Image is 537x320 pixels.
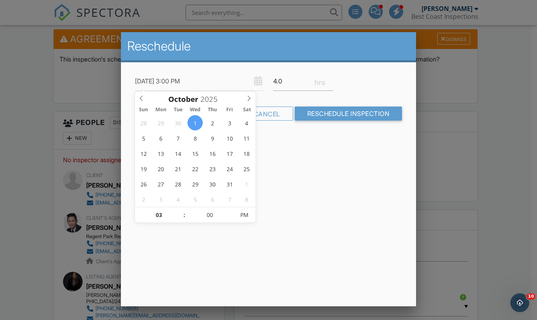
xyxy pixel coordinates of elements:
span: Fri [221,107,238,112]
span: Scroll to increment [168,96,198,103]
span: Thu [204,107,221,112]
span: November 2, 2025 [136,192,151,207]
span: October 9, 2025 [205,130,220,146]
span: October 3, 2025 [222,115,237,130]
span: September 30, 2025 [170,115,186,130]
span: October 27, 2025 [153,176,168,192]
iframe: Intercom live chat [510,293,529,312]
span: October 30, 2025 [205,176,220,192]
span: Wed [187,107,204,112]
span: October 5, 2025 [136,130,151,146]
span: Sun [135,107,152,112]
span: October 1, 2025 [187,115,203,130]
span: September 28, 2025 [136,115,151,130]
span: November 8, 2025 [239,192,254,207]
span: October 29, 2025 [187,176,203,192]
span: October 22, 2025 [187,161,203,176]
span: 10 [526,293,535,300]
span: October 18, 2025 [239,146,254,161]
span: October 10, 2025 [222,130,237,146]
span: : [183,207,186,223]
span: October 6, 2025 [153,130,168,146]
span: November 1, 2025 [239,176,254,192]
span: November 3, 2025 [153,192,168,207]
span: October 24, 2025 [222,161,237,176]
span: September 29, 2025 [153,115,168,130]
span: October 14, 2025 [170,146,186,161]
span: October 13, 2025 [153,146,168,161]
span: October 23, 2025 [205,161,220,176]
span: October 15, 2025 [187,146,203,161]
span: November 6, 2025 [205,192,220,207]
span: Tue [169,107,187,112]
span: October 28, 2025 [170,176,186,192]
span: October 26, 2025 [136,176,151,192]
span: Click to toggle [234,207,255,223]
span: October 4, 2025 [239,115,254,130]
span: November 4, 2025 [170,192,186,207]
span: October 8, 2025 [187,130,203,146]
span: Mon [152,107,169,112]
span: October 17, 2025 [222,146,237,161]
span: October 11, 2025 [239,130,254,146]
span: November 5, 2025 [187,192,203,207]
span: October 25, 2025 [239,161,254,176]
span: October 19, 2025 [136,161,151,176]
span: October 16, 2025 [205,146,220,161]
span: October 21, 2025 [170,161,186,176]
span: October 31, 2025 [222,176,237,192]
span: November 7, 2025 [222,192,237,207]
input: Scroll to increment [135,207,183,223]
span: October 20, 2025 [153,161,168,176]
input: Reschedule Inspection [295,107,402,121]
span: October 7, 2025 [170,130,186,146]
span: Sat [238,107,256,112]
span: October 12, 2025 [136,146,151,161]
span: October 2, 2025 [205,115,220,130]
input: Scroll to increment [198,94,224,104]
div: Cancel [241,107,293,121]
h2: Reschedule [127,38,410,54]
input: Scroll to increment [186,207,234,223]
